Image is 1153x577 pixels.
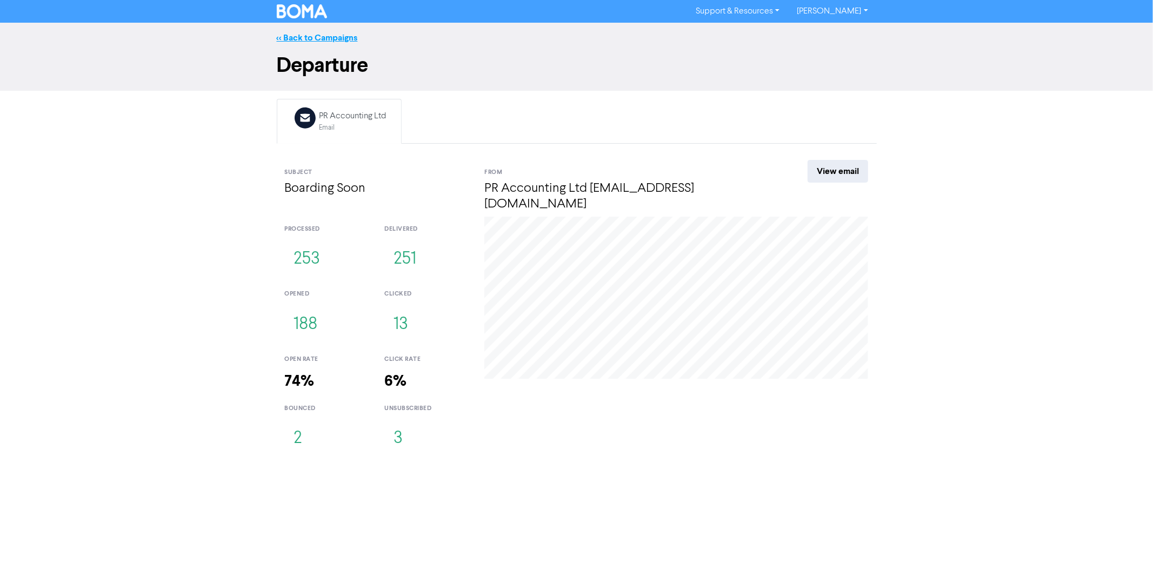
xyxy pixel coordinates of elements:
[285,168,469,177] div: Subject
[484,181,768,212] h4: PR Accounting Ltd [EMAIL_ADDRESS][DOMAIN_NAME]
[1099,525,1153,577] iframe: Chat Widget
[384,290,468,299] div: clicked
[277,53,877,78] h1: Departure
[788,3,876,20] a: [PERSON_NAME]
[384,307,417,343] button: 13
[384,372,406,391] strong: 6%
[384,404,468,413] div: unsubscribed
[285,181,469,197] h4: Boarding Soon
[285,355,369,364] div: open rate
[285,307,327,343] button: 188
[484,168,768,177] div: From
[285,421,311,457] button: 2
[277,4,328,18] img: BOMA Logo
[384,421,412,457] button: 3
[319,123,386,133] div: Email
[277,32,358,43] a: << Back to Campaigns
[285,290,369,299] div: opened
[285,241,330,277] button: 253
[384,355,468,364] div: click rate
[687,3,788,20] a: Support & Resources
[319,110,386,123] div: PR Accounting Ltd
[285,404,369,413] div: bounced
[285,225,369,234] div: processed
[384,241,425,277] button: 251
[384,225,468,234] div: delivered
[285,372,315,391] strong: 74%
[808,160,868,183] a: View email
